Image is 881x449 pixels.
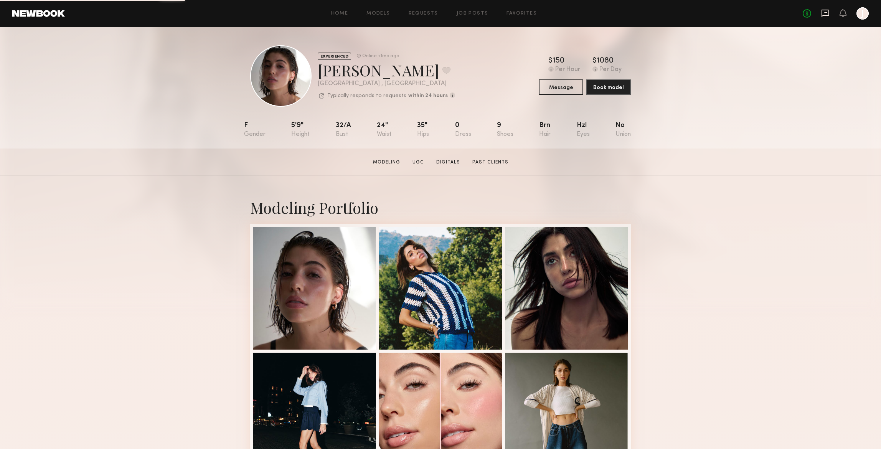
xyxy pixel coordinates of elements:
div: 35" [417,122,429,138]
div: Per Day [599,66,622,73]
div: 150 [553,57,564,65]
a: UGC [409,159,427,166]
a: Requests [409,11,438,16]
a: Past Clients [469,159,511,166]
a: Modeling [370,159,403,166]
div: $ [592,57,597,65]
a: Digitals [433,159,463,166]
div: $ [548,57,553,65]
div: Hzl [577,122,590,138]
div: EXPERIENCED [318,53,351,60]
div: Modeling Portfolio [250,197,631,218]
div: 32/a [336,122,351,138]
div: F [244,122,266,138]
div: Brn [539,122,551,138]
a: Home [331,11,348,16]
button: Message [539,79,583,95]
div: [GEOGRAPHIC_DATA] , [GEOGRAPHIC_DATA] [318,81,455,87]
p: Typically responds to requests [327,93,406,99]
a: Job Posts [457,11,488,16]
div: Online +1mo ago [362,54,399,59]
div: 9 [497,122,513,138]
div: 24" [377,122,391,138]
div: No [615,122,631,138]
a: Models [366,11,390,16]
b: within 24 hours [408,93,448,99]
a: Favorites [506,11,537,16]
div: 0 [455,122,471,138]
div: [PERSON_NAME] [318,60,455,80]
div: Per Hour [555,66,580,73]
div: 5'9" [291,122,310,138]
div: 1080 [597,57,614,65]
button: Book model [586,79,631,95]
a: J [856,7,869,20]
